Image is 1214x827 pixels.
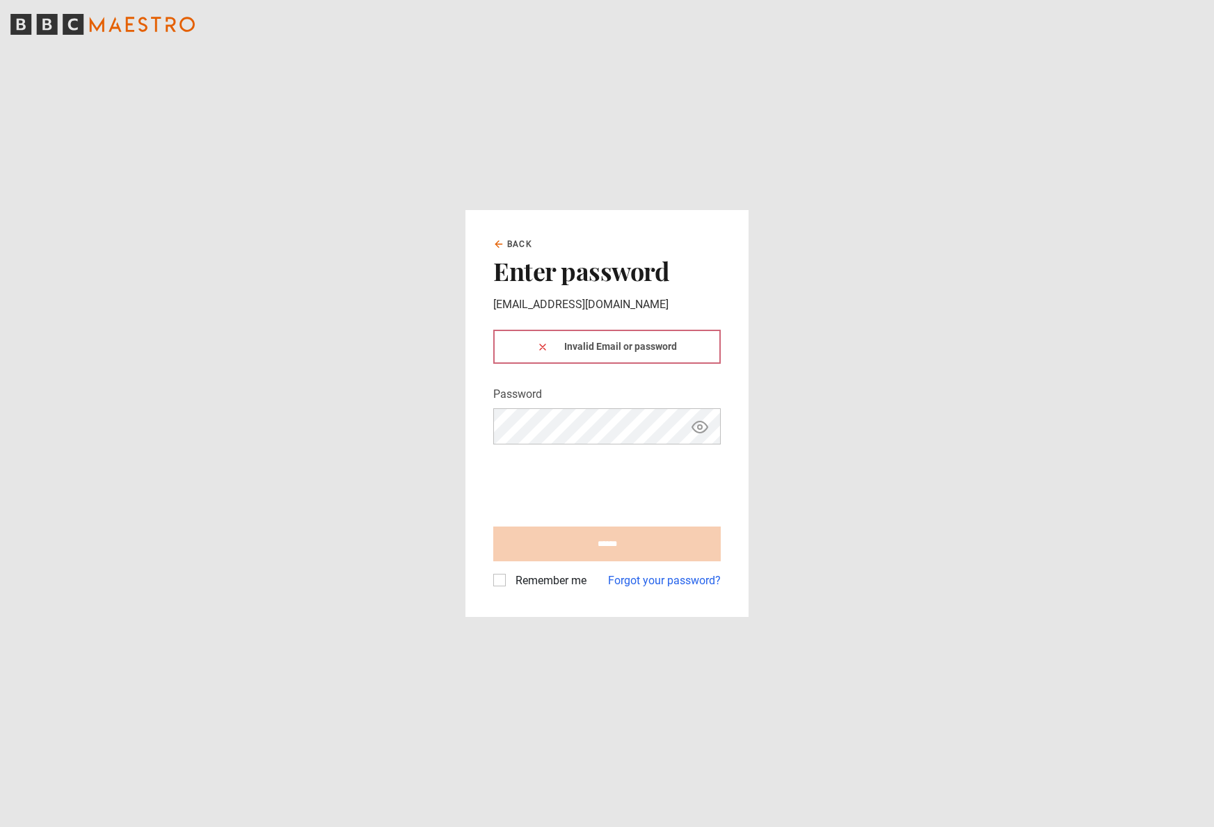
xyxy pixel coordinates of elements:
[493,238,532,250] a: Back
[510,572,586,589] label: Remember me
[493,256,721,285] h2: Enter password
[493,296,721,313] p: [EMAIL_ADDRESS][DOMAIN_NAME]
[10,14,195,35] svg: BBC Maestro
[493,330,721,364] div: Invalid Email or password
[507,238,532,250] span: Back
[688,415,712,439] button: Show password
[493,456,705,510] iframe: reCAPTCHA
[608,572,721,589] a: Forgot your password?
[493,386,542,403] label: Password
